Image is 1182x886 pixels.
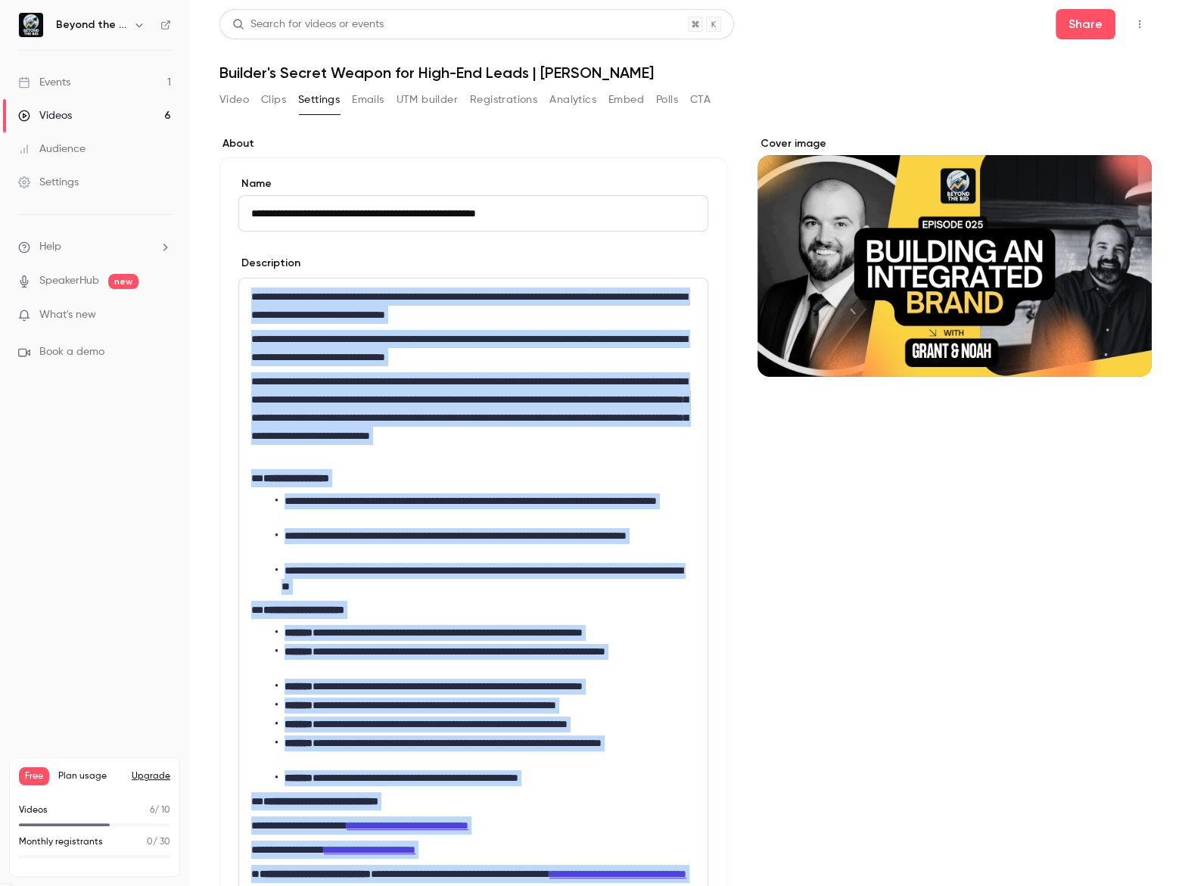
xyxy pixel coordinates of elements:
p: / 10 [150,804,170,817]
button: Embed [608,88,644,112]
button: Analytics [549,88,596,112]
section: Cover image [757,136,1152,377]
span: Help [39,239,61,255]
h1: Builder's Secret Weapon for High-End Leads | [PERSON_NAME] [219,64,1152,82]
div: Search for videos or events [232,17,384,33]
p: Videos [19,804,48,817]
img: Beyond the Bid [19,13,43,37]
button: Share [1056,9,1115,39]
p: / 30 [147,835,170,849]
h6: Beyond the Bid [56,17,127,33]
button: UTM builder [397,88,458,112]
button: Settings [298,88,340,112]
label: About [219,136,727,151]
span: Plan usage [58,770,123,782]
p: Monthly registrants [19,835,103,849]
button: Upgrade [132,770,170,782]
span: Free [19,767,49,785]
button: Top Bar Actions [1128,12,1152,36]
div: Videos [18,108,72,123]
span: new [108,274,138,289]
label: Description [238,256,300,271]
button: Registrations [470,88,537,112]
li: help-dropdown-opener [18,239,171,255]
label: Name [238,176,708,191]
span: Book a demo [39,344,104,360]
button: Video [219,88,249,112]
span: 0 [147,838,153,847]
div: Events [18,75,70,90]
div: Settings [18,175,79,190]
button: CTA [690,88,711,112]
div: Audience [18,141,86,157]
span: What's new [39,307,96,323]
span: 6 [150,806,154,815]
button: Polls [656,88,678,112]
a: SpeakerHub [39,273,99,289]
iframe: Noticeable Trigger [153,309,171,322]
button: Emails [352,88,384,112]
label: Cover image [757,136,1152,151]
button: Clips [261,88,286,112]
